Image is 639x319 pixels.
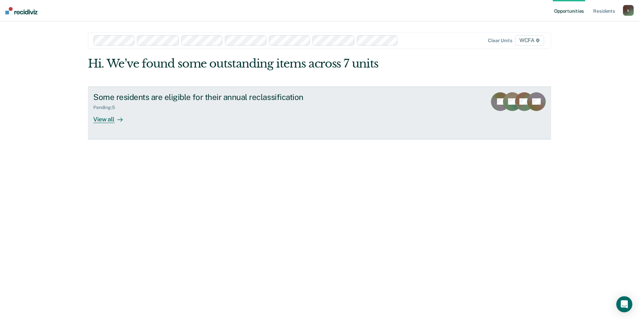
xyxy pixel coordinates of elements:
span: WCFA [515,35,544,46]
a: Some residents are eligible for their annual reclassificationPending:5View all [88,87,551,139]
div: Pending : 5 [93,105,120,110]
div: Open Intercom Messenger [616,296,632,312]
div: Some residents are eligible for their annual reclassification [93,92,328,102]
div: Clear units [488,38,512,43]
img: Recidiviz [5,7,37,14]
button: k [623,5,634,16]
div: View all [93,110,131,123]
div: Hi. We’ve found some outstanding items across 7 units [88,57,459,71]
